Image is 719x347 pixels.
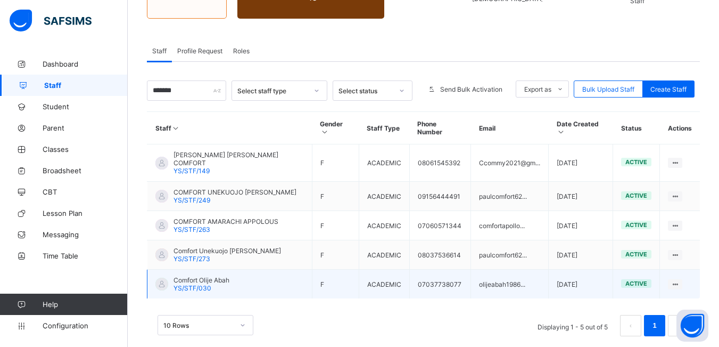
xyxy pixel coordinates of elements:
[625,158,647,166] span: active
[173,167,210,175] span: YS/STF/149
[524,85,551,93] span: Export as
[409,270,471,299] td: 07037738077
[171,124,180,132] i: Sort in Ascending Order
[43,252,128,260] span: Time Table
[43,209,128,217] span: Lesson Plan
[312,240,359,270] td: F
[613,112,660,144] th: Status
[43,124,128,132] span: Parent
[549,144,613,182] td: [DATE]
[359,112,409,144] th: Staff Type
[312,270,359,299] td: F
[650,85,687,93] span: Create Staff
[312,211,359,240] td: F
[625,251,647,258] span: active
[649,319,659,333] a: 1
[173,276,229,284] span: Comfort Olije Abah
[359,182,409,211] td: ACADEMIC
[409,211,471,240] td: 07060571344
[312,182,359,211] td: F
[173,225,210,233] span: YS/STF/263
[173,188,296,196] span: COMFORT UNEKUOJO [PERSON_NAME]
[549,270,613,299] td: [DATE]
[530,315,616,336] li: Displaying 1 - 5 out of 5
[43,166,128,175] span: Broadsheet
[173,217,278,225] span: COMFORT AMARACHI APPOLOUS
[549,240,613,270] td: [DATE]
[43,145,128,154] span: Classes
[359,144,409,182] td: ACADEMIC
[644,315,665,336] li: 1
[409,144,471,182] td: 08061545392
[625,192,647,199] span: active
[625,280,647,287] span: active
[471,270,549,299] td: olijeabah1986...
[173,247,281,255] span: Comfort Unekuojo [PERSON_NAME]
[409,240,471,270] td: 08037536614
[549,182,613,211] td: [DATE]
[43,60,128,68] span: Dashboard
[173,284,211,292] span: YS/STF/030
[43,300,127,309] span: Help
[471,240,549,270] td: paulcomfort62...
[338,87,393,95] div: Select status
[471,211,549,240] td: comfortapollo...
[582,85,634,93] span: Bulk Upload Staff
[10,10,92,32] img: safsims
[43,102,128,111] span: Student
[147,112,312,144] th: Staff
[471,144,549,182] td: Ccommy2021@gm...
[660,112,700,144] th: Actions
[409,112,471,144] th: Phone Number
[676,310,708,342] button: Open asap
[471,112,549,144] th: Email
[173,196,210,204] span: YS/STF/249
[359,240,409,270] td: ACADEMIC
[625,221,647,229] span: active
[312,112,359,144] th: Gender
[43,188,128,196] span: CBT
[43,321,127,330] span: Configuration
[409,182,471,211] td: 09156444491
[668,315,689,336] li: 下一页
[43,230,128,239] span: Messaging
[173,255,210,263] span: YS/STF/273
[359,270,409,299] td: ACADEMIC
[177,47,222,55] span: Profile Request
[549,211,613,240] td: [DATE]
[233,47,250,55] span: Roles
[152,47,167,55] span: Staff
[44,81,128,90] span: Staff
[173,151,304,167] span: [PERSON_NAME] [PERSON_NAME] COMFORT
[359,211,409,240] td: ACADEMIC
[440,85,502,93] span: Send Bulk Activation
[620,315,641,336] li: 上一页
[668,315,689,336] button: next page
[312,144,359,182] td: F
[557,128,566,136] i: Sort in Ascending Order
[163,321,234,329] div: 10 Rows
[320,128,329,136] i: Sort in Ascending Order
[471,182,549,211] td: paulcomfort62...
[237,87,308,95] div: Select staff type
[549,112,613,144] th: Date Created
[620,315,641,336] button: prev page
